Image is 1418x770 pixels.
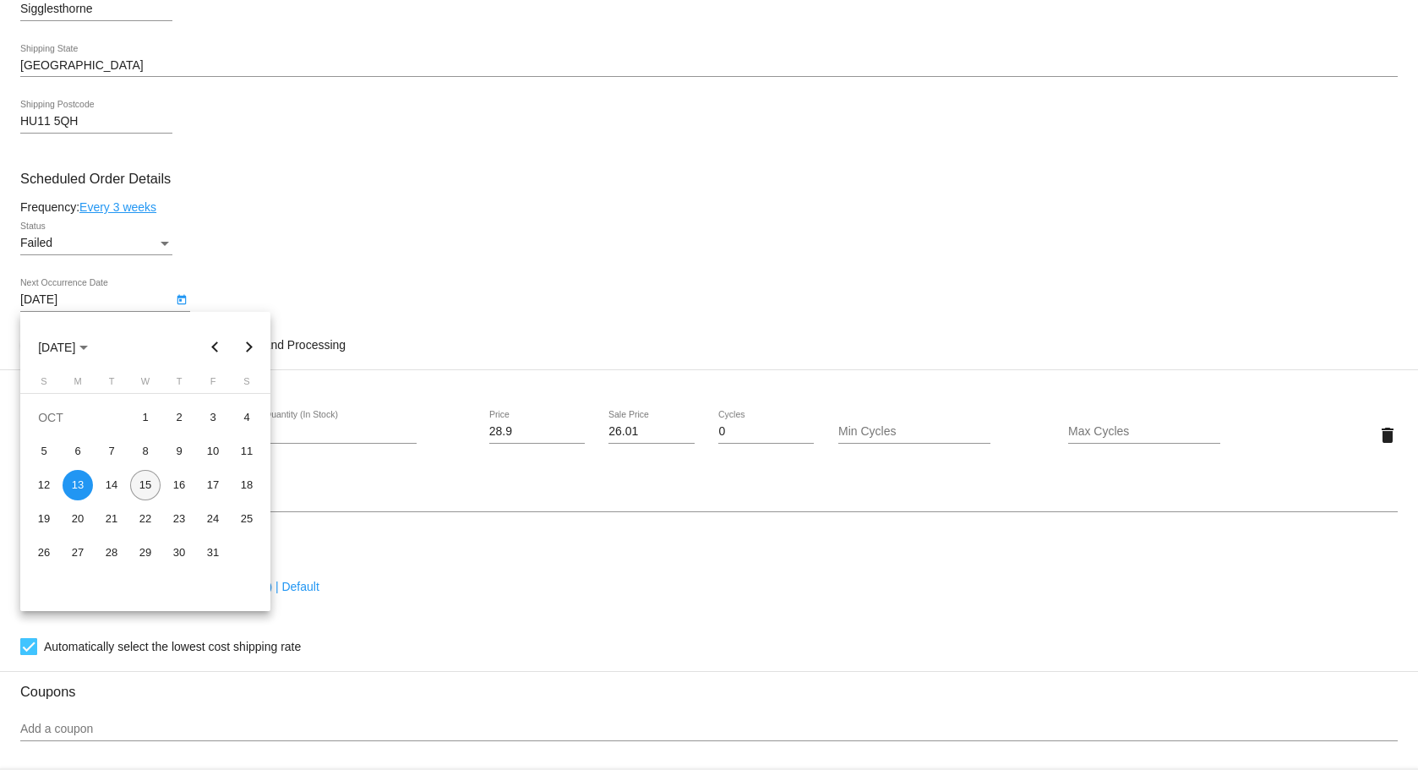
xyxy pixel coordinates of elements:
[198,538,228,568] div: 31
[38,341,88,354] span: [DATE]
[130,470,161,500] div: 15
[130,504,161,534] div: 22
[196,468,230,502] td: October 17, 2025
[198,470,228,500] div: 17
[95,536,128,570] td: October 28, 2025
[63,470,93,500] div: 13
[199,330,232,364] button: Previous month
[25,330,101,364] button: Choose month and year
[232,436,262,467] div: 11
[63,504,93,534] div: 20
[63,538,93,568] div: 27
[164,470,194,500] div: 16
[162,502,196,536] td: October 23, 2025
[198,402,228,433] div: 3
[196,536,230,570] td: October 31, 2025
[61,376,95,393] th: Monday
[128,376,162,393] th: Wednesday
[164,402,194,433] div: 2
[61,468,95,502] td: October 13, 2025
[27,468,61,502] td: October 12, 2025
[164,504,194,534] div: 23
[196,434,230,468] td: October 10, 2025
[96,538,127,568] div: 28
[95,376,128,393] th: Tuesday
[61,536,95,570] td: October 27, 2025
[196,401,230,434] td: October 3, 2025
[196,376,230,393] th: Friday
[198,504,228,534] div: 24
[27,376,61,393] th: Sunday
[162,434,196,468] td: October 9, 2025
[164,538,194,568] div: 30
[128,401,162,434] td: October 1, 2025
[95,434,128,468] td: October 7, 2025
[162,536,196,570] td: October 30, 2025
[29,470,59,500] div: 12
[27,536,61,570] td: October 26, 2025
[128,536,162,570] td: October 29, 2025
[29,436,59,467] div: 5
[27,401,128,434] td: OCT
[29,538,59,568] div: 26
[230,434,264,468] td: October 11, 2025
[95,468,128,502] td: October 14, 2025
[128,502,162,536] td: October 22, 2025
[198,436,228,467] div: 10
[232,470,262,500] div: 18
[232,330,266,364] button: Next month
[96,504,127,534] div: 21
[96,470,127,500] div: 14
[27,434,61,468] td: October 5, 2025
[130,538,161,568] div: 29
[130,436,161,467] div: 8
[230,502,264,536] td: October 25, 2025
[232,504,262,534] div: 25
[130,402,161,433] div: 1
[230,376,264,393] th: Saturday
[232,402,262,433] div: 4
[128,434,162,468] td: October 8, 2025
[162,468,196,502] td: October 16, 2025
[29,504,59,534] div: 19
[162,401,196,434] td: October 2, 2025
[61,434,95,468] td: October 6, 2025
[95,502,128,536] td: October 21, 2025
[128,468,162,502] td: October 15, 2025
[196,502,230,536] td: October 24, 2025
[27,502,61,536] td: October 19, 2025
[164,436,194,467] div: 9
[96,436,127,467] div: 7
[63,436,93,467] div: 6
[162,376,196,393] th: Thursday
[61,502,95,536] td: October 20, 2025
[230,401,264,434] td: October 4, 2025
[230,468,264,502] td: October 18, 2025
